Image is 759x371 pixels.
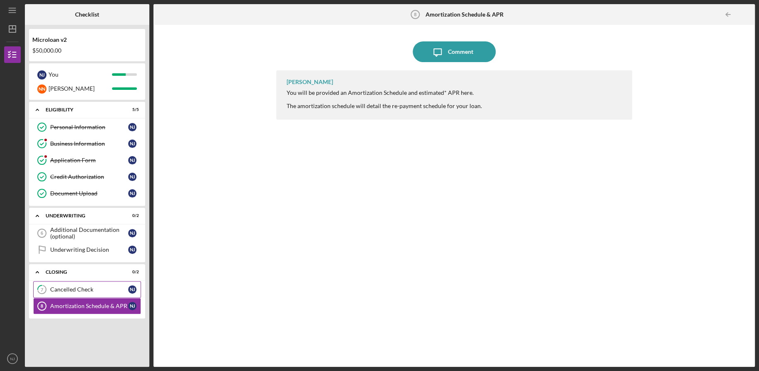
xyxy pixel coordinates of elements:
tspan: 6 [41,231,43,236]
button: NJ [4,350,21,367]
div: Application Form [50,157,128,164]
div: Business Information [50,140,128,147]
div: [PERSON_NAME] [287,79,333,85]
div: N J [128,140,136,148]
div: Personal Information [50,124,128,130]
div: 5 / 5 [124,107,139,112]
tspan: 8 [41,304,43,308]
div: Document Upload [50,190,128,197]
div: N J [37,70,46,79]
tspan: 8 [414,12,416,17]
div: 0 / 2 [124,270,139,275]
div: Eligibility [46,107,118,112]
div: You [49,67,112,82]
a: 8Amortization Schedule & APRNJ [33,298,141,314]
div: Credit Authorization [50,173,128,180]
b: Checklist [75,11,99,18]
div: N N [37,84,46,94]
div: N J [128,156,136,164]
a: Business InformationNJ [33,135,141,152]
a: Personal InformationNJ [33,119,141,135]
text: NJ [10,357,15,361]
a: 6Additional Documentation (optional)NJ [33,225,141,241]
div: N J [128,246,136,254]
div: Microloan v2 [32,36,142,43]
div: Underwriting [46,213,118,218]
div: N J [128,302,136,310]
a: Document UploadNJ [33,185,141,202]
a: Credit AuthorizationNJ [33,169,141,185]
div: You will be provided an Amortization Schedule and estimated* APR here. [287,89,482,96]
button: Comment [413,41,496,62]
div: Comment [448,41,473,62]
div: N J [128,229,136,237]
div: Underwriting Decision [50,246,128,253]
div: The amortization schedule will detail the re-payment schedule for your loan. [287,103,482,109]
div: N J [128,123,136,131]
div: [PERSON_NAME] [49,82,112,96]
div: $50,000.00 [32,47,142,54]
div: N J [128,189,136,198]
a: Underwriting DecisionNJ [33,241,141,258]
a: 7Cancelled CheckNJ [33,281,141,298]
a: Application FormNJ [33,152,141,169]
div: Additional Documentation (optional) [50,226,128,240]
div: Amortization Schedule & APR [50,303,128,309]
b: Amortization Schedule & APR [426,11,504,18]
div: N J [128,173,136,181]
div: N J [128,285,136,294]
div: Closing [46,270,118,275]
div: 0 / 2 [124,213,139,218]
div: Cancelled Check [50,286,128,293]
tspan: 7 [41,287,44,292]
